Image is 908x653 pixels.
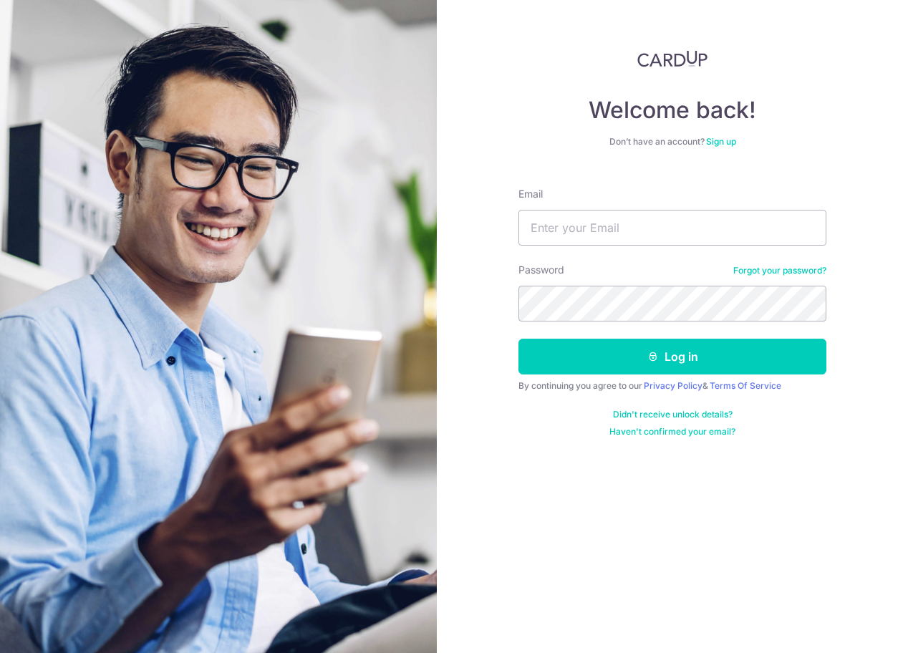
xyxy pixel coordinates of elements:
div: By continuing you agree to our & [518,380,826,392]
label: Email [518,187,543,201]
a: Terms Of Service [710,380,781,391]
a: Sign up [706,136,736,147]
a: Haven't confirmed your email? [609,426,735,437]
label: Password [518,263,564,277]
a: Privacy Policy [644,380,702,391]
h4: Welcome back! [518,96,826,125]
a: Forgot your password? [733,265,826,276]
div: Don’t have an account? [518,136,826,147]
a: Didn't receive unlock details? [613,409,733,420]
input: Enter your Email [518,210,826,246]
img: CardUp Logo [637,50,707,67]
button: Log in [518,339,826,374]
